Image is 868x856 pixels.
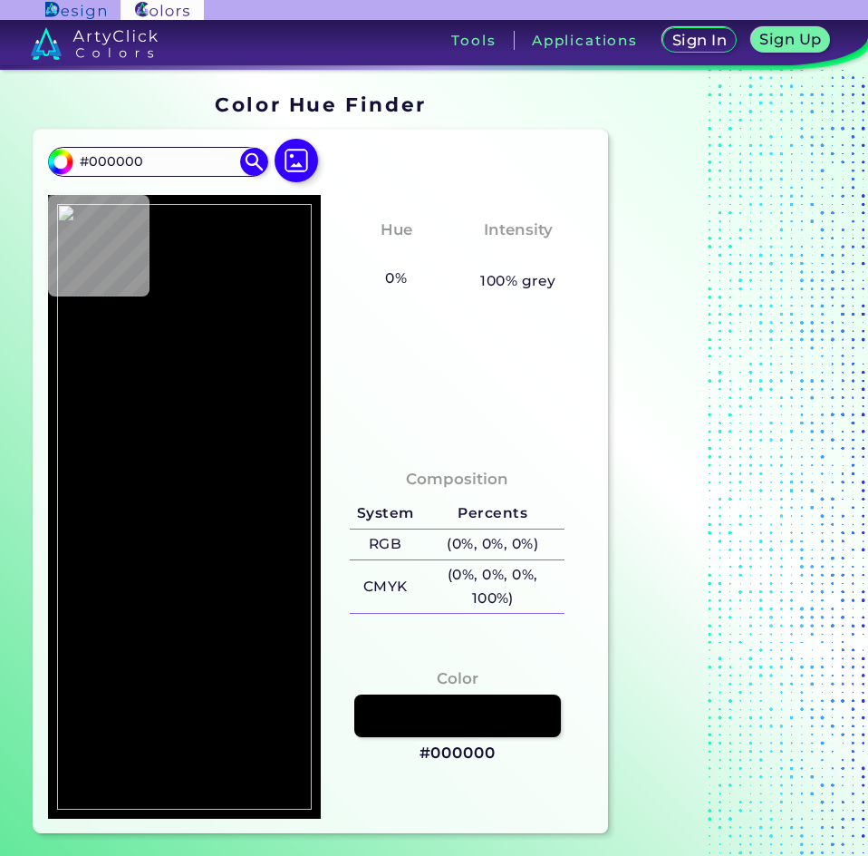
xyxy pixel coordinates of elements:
h4: Color [437,666,478,692]
h5: (0%, 0%, 0%, 100%) [420,560,564,614]
h5: System [350,499,420,529]
h5: Sign In [675,34,724,47]
img: logo_artyclick_colors_white.svg [31,27,159,60]
h3: None [366,245,427,267]
h4: Hue [381,217,412,243]
h5: 0% [379,267,414,290]
a: Sign In [666,29,733,52]
h4: Intensity [484,217,553,243]
h5: CMYK [350,572,420,602]
img: ArtyClick Design logo [45,2,106,19]
h5: Sign Up [763,33,819,46]
h3: #000000 [420,743,496,764]
h5: Percents [420,499,564,529]
h3: Tools [451,34,496,47]
h4: Composition [406,466,508,492]
input: type color.. [73,150,242,174]
h3: Applications [532,34,638,47]
h3: None [487,245,548,267]
a: Sign Up [755,29,826,52]
img: 894c474a-46a4-4e77-95f7-47037fdbc51a [57,204,312,810]
img: icon search [240,148,267,175]
h1: Color Hue Finder [215,91,426,118]
h5: (0%, 0%, 0%) [420,530,564,559]
h5: 100% grey [480,269,555,293]
img: icon picture [275,139,318,182]
iframe: Advertisement [615,87,842,841]
h5: RGB [350,530,420,559]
